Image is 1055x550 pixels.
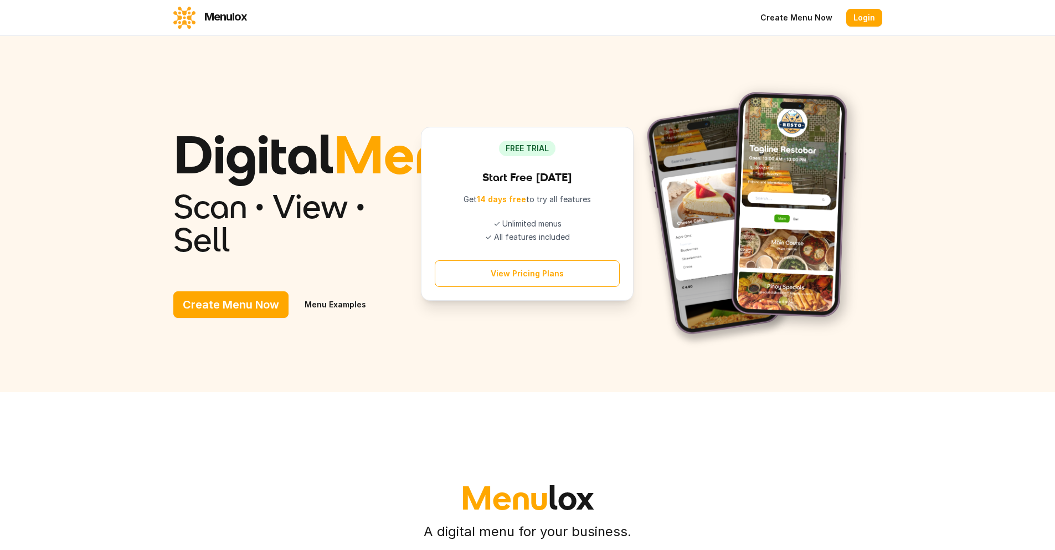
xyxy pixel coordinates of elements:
a: Create Menu Now [753,9,840,27]
div: FREE TRIAL [499,141,555,156]
li: ✓ Unlimited menus [435,218,620,229]
span: Menu [333,120,474,188]
span: 14 days free [477,194,526,204]
button: Create Menu Now [173,291,289,318]
p: Get to try all features [435,194,620,205]
h2: Scan • View • Sell [173,189,398,256]
span: Menu [461,476,548,519]
h3: Start Free [DATE] [435,169,620,185]
a: Menulox [173,7,247,29]
p: A digital menu for your business. [424,523,631,541]
li: ✓ All features included [435,232,620,243]
h2: lox [461,481,594,514]
img: banner image [640,80,864,348]
a: Menu Examples [295,291,375,318]
h1: Digital [173,127,398,181]
a: Login [846,9,882,27]
img: logo [173,7,195,29]
button: View Pricing Plans [435,260,620,287]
